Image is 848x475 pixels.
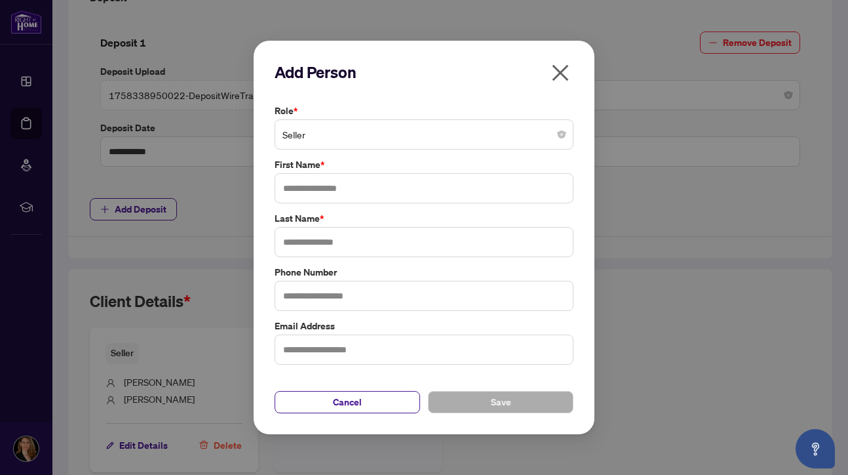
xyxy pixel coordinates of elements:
[558,131,566,138] span: close-circle
[275,211,573,226] label: Last Name
[275,62,573,83] h2: Add Person
[282,122,566,147] span: Seller
[796,429,835,468] button: Open asap
[275,265,573,279] label: Phone Number
[275,104,573,118] label: Role
[275,157,573,172] label: First Name
[275,391,420,413] button: Cancel
[550,62,571,83] span: close
[275,319,573,333] label: Email Address
[333,392,362,413] span: Cancel
[428,391,573,413] button: Save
